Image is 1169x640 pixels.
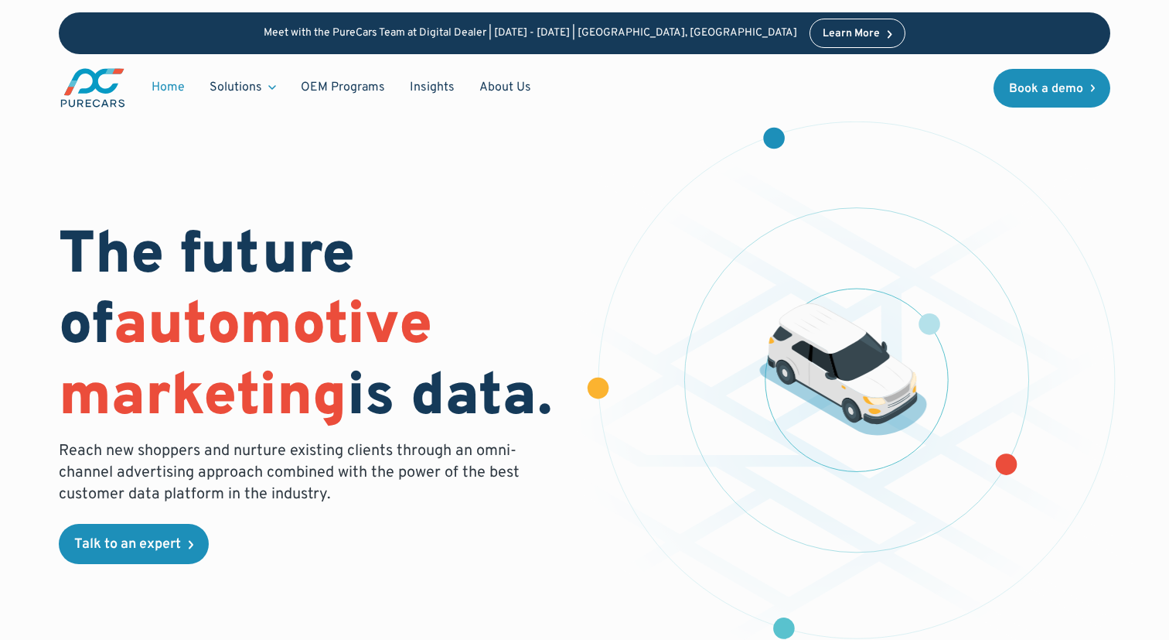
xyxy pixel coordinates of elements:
a: main [59,67,127,109]
a: About Us [467,73,544,102]
p: Meet with the PureCars Team at Digital Dealer | [DATE] - [DATE] | [GEOGRAPHIC_DATA], [GEOGRAPHIC_... [264,27,797,40]
a: Talk to an expert [59,524,209,564]
a: Learn More [809,19,905,48]
a: Book a demo [993,69,1111,108]
a: Insights [397,73,467,102]
div: Solutions [197,73,288,102]
span: automotive marketing [59,290,432,435]
div: Solutions [210,79,262,96]
img: purecars logo [59,67,127,109]
div: Learn More [823,29,880,39]
a: Home [139,73,197,102]
img: illustration of a vehicle [759,303,927,436]
h1: The future of is data. [59,222,566,434]
a: OEM Programs [288,73,397,102]
p: Reach new shoppers and nurture existing clients through an omni-channel advertising approach comb... [59,440,529,505]
div: Talk to an expert [74,538,181,552]
div: Book a demo [1009,83,1083,95]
